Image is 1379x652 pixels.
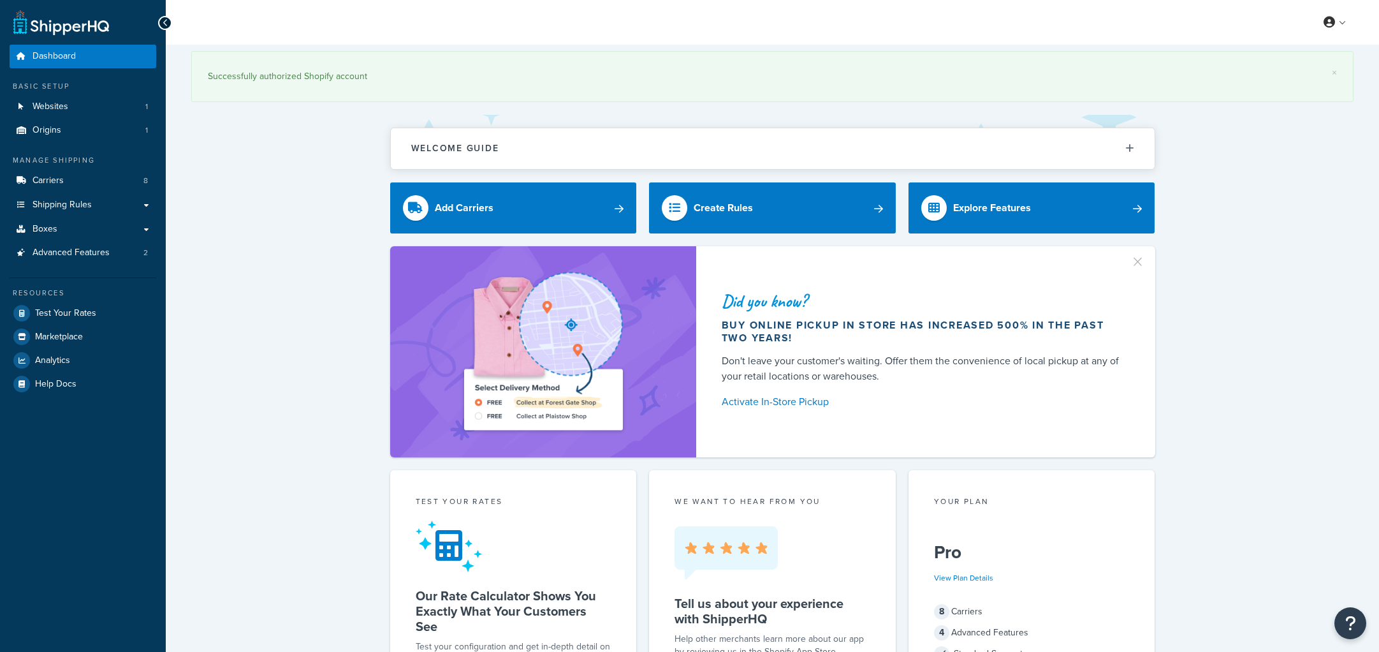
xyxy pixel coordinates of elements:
[33,175,64,186] span: Carriers
[33,248,110,258] span: Advanced Features
[33,200,92,211] span: Shipping Rules
[934,542,1130,563] h5: Pro
[145,125,148,136] span: 1
[10,169,156,193] li: Carriers
[390,182,637,233] a: Add Carriers
[10,119,156,142] a: Origins1
[934,496,1130,510] div: Your Plan
[675,596,870,626] h5: Tell us about your experience with ShipperHQ
[10,193,156,217] a: Shipping Rules
[10,302,156,325] a: Test Your Rates
[35,355,70,366] span: Analytics
[428,265,659,439] img: ad-shirt-map-b0359fc47e01cab431d101c4b569394f6a03f54285957d908178d52f29eb9668.png
[934,603,1130,621] div: Carriers
[10,95,156,119] li: Websites
[722,292,1125,310] div: Did you know?
[675,496,870,507] p: we want to hear from you
[35,332,83,343] span: Marketplace
[143,175,148,186] span: 8
[953,199,1031,217] div: Explore Features
[416,588,611,634] h5: Our Rate Calculator Shows You Exactly What Your Customers See
[10,95,156,119] a: Websites1
[908,182,1155,233] a: Explore Features
[1332,68,1337,78] a: ×
[416,496,611,510] div: Test your rates
[33,224,57,235] span: Boxes
[10,119,156,142] li: Origins
[10,373,156,396] a: Help Docs
[435,199,493,217] div: Add Carriers
[934,604,949,619] span: 8
[10,325,156,348] a: Marketplace
[10,241,156,265] li: Advanced Features
[694,199,753,217] div: Create Rules
[10,288,156,299] div: Resources
[143,248,148,258] span: 2
[10,241,156,265] a: Advanced Features2
[934,624,1130,642] div: Advanced Features
[649,182,896,233] a: Create Rules
[35,379,77,390] span: Help Docs
[33,51,76,62] span: Dashboard
[35,308,96,319] span: Test Your Rates
[934,572,993,584] a: View Plan Details
[722,319,1125,345] div: Buy online pickup in store has increased 500% in the past two years!
[208,68,1337,85] div: Successfully authorized Shopify account
[934,625,949,641] span: 4
[10,45,156,68] a: Dashboard
[1334,607,1366,639] button: Open Resource Center
[722,353,1125,384] div: Don't leave your customer's waiting. Offer them the convenience of local pickup at any of your re...
[10,218,156,241] a: Boxes
[411,144,499,153] h2: Welcome Guide
[10,155,156,166] div: Manage Shipping
[391,128,1155,168] button: Welcome Guide
[10,169,156,193] a: Carriers8
[10,81,156,92] div: Basic Setup
[145,101,148,112] span: 1
[33,125,61,136] span: Origins
[33,101,68,112] span: Websites
[722,393,1125,411] a: Activate In-Store Pickup
[10,349,156,372] a: Analytics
